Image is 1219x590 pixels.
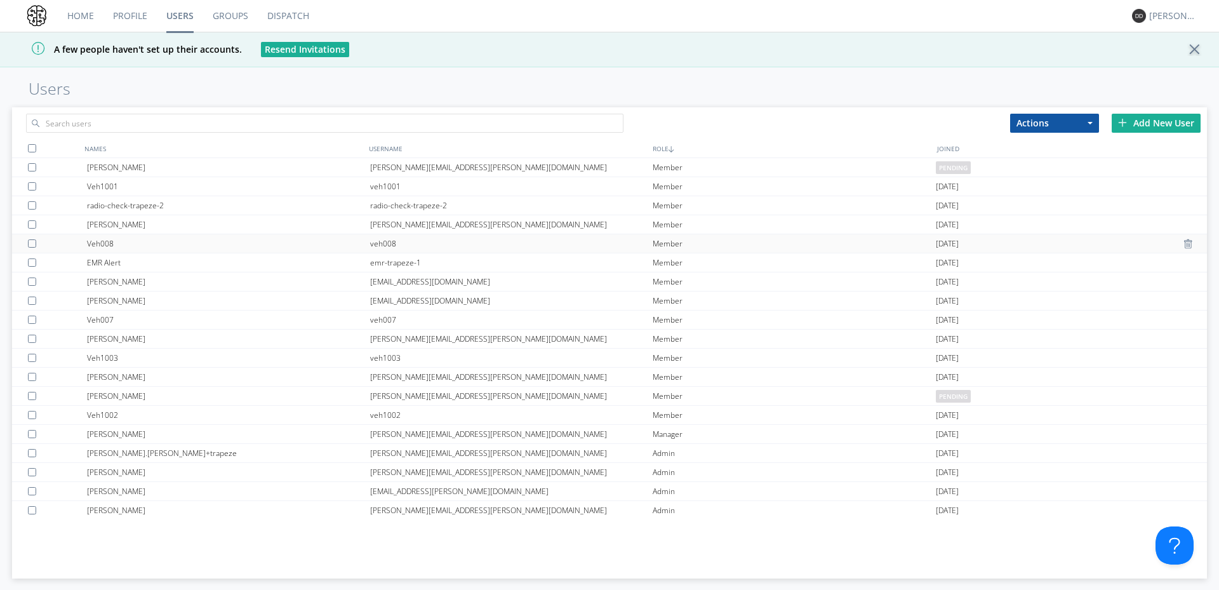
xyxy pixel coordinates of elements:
a: [PERSON_NAME][EMAIL_ADDRESS][DOMAIN_NAME]Member[DATE] [12,272,1207,292]
div: [PERSON_NAME] [87,272,370,291]
div: Member [653,234,936,253]
span: [DATE] [936,330,959,349]
a: [PERSON_NAME].[PERSON_NAME]+trapeze[PERSON_NAME][EMAIL_ADDRESS][PERSON_NAME][DOMAIN_NAME]Admin[DATE] [12,444,1207,463]
span: [DATE] [936,425,959,444]
div: Veh008 [87,234,370,253]
span: [DATE] [936,463,959,482]
a: [PERSON_NAME][PERSON_NAME][EMAIL_ADDRESS][PERSON_NAME][DOMAIN_NAME]Member[DATE] [12,330,1207,349]
span: [DATE] [936,482,959,501]
div: veh007 [370,311,653,329]
div: [PERSON_NAME][EMAIL_ADDRESS][PERSON_NAME][DOMAIN_NAME] [370,444,653,462]
a: [PERSON_NAME][PERSON_NAME][EMAIL_ADDRESS][PERSON_NAME][DOMAIN_NAME]Memberpending [12,387,1207,406]
a: [PERSON_NAME][PERSON_NAME][EMAIL_ADDRESS][PERSON_NAME][DOMAIN_NAME]Memberpending [12,158,1207,177]
div: [PERSON_NAME] [1149,10,1197,22]
span: [DATE] [936,444,959,463]
a: Veh1003veh1003Member[DATE] [12,349,1207,368]
a: radio-check-trapeze-2radio-check-trapeze-2Member[DATE] [12,196,1207,215]
div: veh1001 [370,177,653,196]
div: [PERSON_NAME] [87,330,370,348]
div: [PERSON_NAME] [87,368,370,386]
div: USERNAME [366,139,650,158]
div: Member [653,196,936,215]
a: Veh007veh007Member[DATE] [12,311,1207,330]
div: Admin [653,501,936,520]
div: [PERSON_NAME][EMAIL_ADDRESS][PERSON_NAME][DOMAIN_NAME] [370,387,653,405]
div: [PERSON_NAME] [87,292,370,310]
span: pending [936,161,971,174]
div: ROLE [649,139,934,158]
div: Member [653,253,936,272]
a: [PERSON_NAME][PERSON_NAME][EMAIL_ADDRESS][PERSON_NAME][DOMAIN_NAME]Manager[DATE] [12,425,1207,444]
span: [DATE] [936,311,959,330]
div: [PERSON_NAME][EMAIL_ADDRESS][PERSON_NAME][DOMAIN_NAME] [370,425,653,443]
div: Veh1002 [87,406,370,424]
div: [PERSON_NAME] [87,463,370,481]
span: [DATE] [936,349,959,368]
div: EMR Alert [87,253,370,272]
div: Add New User [1112,114,1201,133]
div: Member [653,177,936,196]
span: [DATE] [936,234,959,253]
div: NAMES [81,139,366,158]
div: [EMAIL_ADDRESS][DOMAIN_NAME] [370,292,653,310]
div: [PERSON_NAME][EMAIL_ADDRESS][PERSON_NAME][DOMAIN_NAME] [370,463,653,481]
span: [DATE] [936,177,959,196]
span: [DATE] [936,272,959,292]
div: [PERSON_NAME] [87,482,370,500]
img: 0b72d42dfa8a407a8643a71bb54b2e48 [25,4,48,27]
div: Member [653,158,936,177]
div: Veh1001 [87,177,370,196]
div: Member [653,387,936,405]
span: [DATE] [936,292,959,311]
div: Member [653,215,936,234]
div: [PERSON_NAME][EMAIL_ADDRESS][PERSON_NAME][DOMAIN_NAME] [370,215,653,234]
div: radio-check-trapeze-2 [87,196,370,215]
span: [DATE] [936,368,959,387]
div: [PERSON_NAME][EMAIL_ADDRESS][PERSON_NAME][DOMAIN_NAME] [370,158,653,177]
div: Member [653,272,936,291]
a: Veh1002veh1002Member[DATE] [12,406,1207,425]
span: [DATE] [936,253,959,272]
a: [PERSON_NAME][PERSON_NAME][EMAIL_ADDRESS][PERSON_NAME][DOMAIN_NAME]Admin[DATE] [12,501,1207,520]
a: EMR Alertemr-trapeze-1Member[DATE] [12,253,1207,272]
div: veh1002 [370,406,653,424]
div: [PERSON_NAME] [87,425,370,443]
div: Member [653,292,936,310]
div: [PERSON_NAME][EMAIL_ADDRESS][PERSON_NAME][DOMAIN_NAME] [370,330,653,348]
div: Manager [653,425,936,443]
a: [PERSON_NAME][EMAIL_ADDRESS][DOMAIN_NAME]Member[DATE] [12,292,1207,311]
button: Actions [1010,114,1099,133]
div: Member [653,406,936,424]
div: Veh1003 [87,349,370,367]
span: [DATE] [936,406,959,425]
img: plus.svg [1118,118,1127,127]
div: [PERSON_NAME].[PERSON_NAME]+trapeze [87,444,370,462]
div: [PERSON_NAME] [87,215,370,234]
span: pending [936,390,971,403]
div: [PERSON_NAME] [87,158,370,177]
span: [DATE] [936,196,959,215]
div: [PERSON_NAME] [87,387,370,405]
div: veh008 [370,234,653,253]
a: [PERSON_NAME][PERSON_NAME][EMAIL_ADDRESS][PERSON_NAME][DOMAIN_NAME]Member[DATE] [12,368,1207,387]
input: Search users [26,114,623,133]
div: Member [653,349,936,367]
div: Veh007 [87,311,370,329]
button: Resend Invitations [261,42,349,57]
div: radio-check-trapeze-2 [370,196,653,215]
a: Veh1001veh1001Member[DATE] [12,177,1207,196]
div: emr-trapeze-1 [370,253,653,272]
span: [DATE] [936,215,959,234]
div: [PERSON_NAME][EMAIL_ADDRESS][PERSON_NAME][DOMAIN_NAME] [370,368,653,386]
a: [PERSON_NAME][PERSON_NAME][EMAIL_ADDRESS][PERSON_NAME][DOMAIN_NAME]Admin[DATE] [12,463,1207,482]
div: [PERSON_NAME] [87,501,370,520]
div: Admin [653,482,936,500]
a: [PERSON_NAME][EMAIL_ADDRESS][PERSON_NAME][DOMAIN_NAME]Admin[DATE] [12,482,1207,501]
div: Member [653,368,936,386]
a: [PERSON_NAME][PERSON_NAME][EMAIL_ADDRESS][PERSON_NAME][DOMAIN_NAME]Member[DATE] [12,215,1207,234]
div: Admin [653,463,936,481]
div: [EMAIL_ADDRESS][DOMAIN_NAME] [370,272,653,291]
div: veh1003 [370,349,653,367]
div: Member [653,311,936,329]
img: 373638.png [1132,9,1146,23]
